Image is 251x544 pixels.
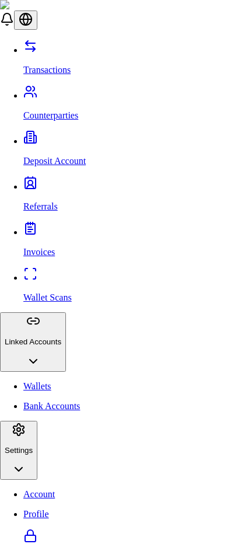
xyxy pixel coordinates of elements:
p: Wallet Scans [23,292,251,303]
p: Referrals [23,201,251,212]
p: Linked Accounts [5,337,61,346]
p: Deposit Account [23,156,251,166]
p: Account [23,489,251,500]
p: Invoices [23,247,251,257]
p: Counterparties [23,110,251,121]
p: Transactions [23,65,251,75]
p: Profile [23,509,251,519]
p: Bank Accounts [23,401,251,412]
p: Settings [5,446,33,455]
p: Wallets [23,381,251,392]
